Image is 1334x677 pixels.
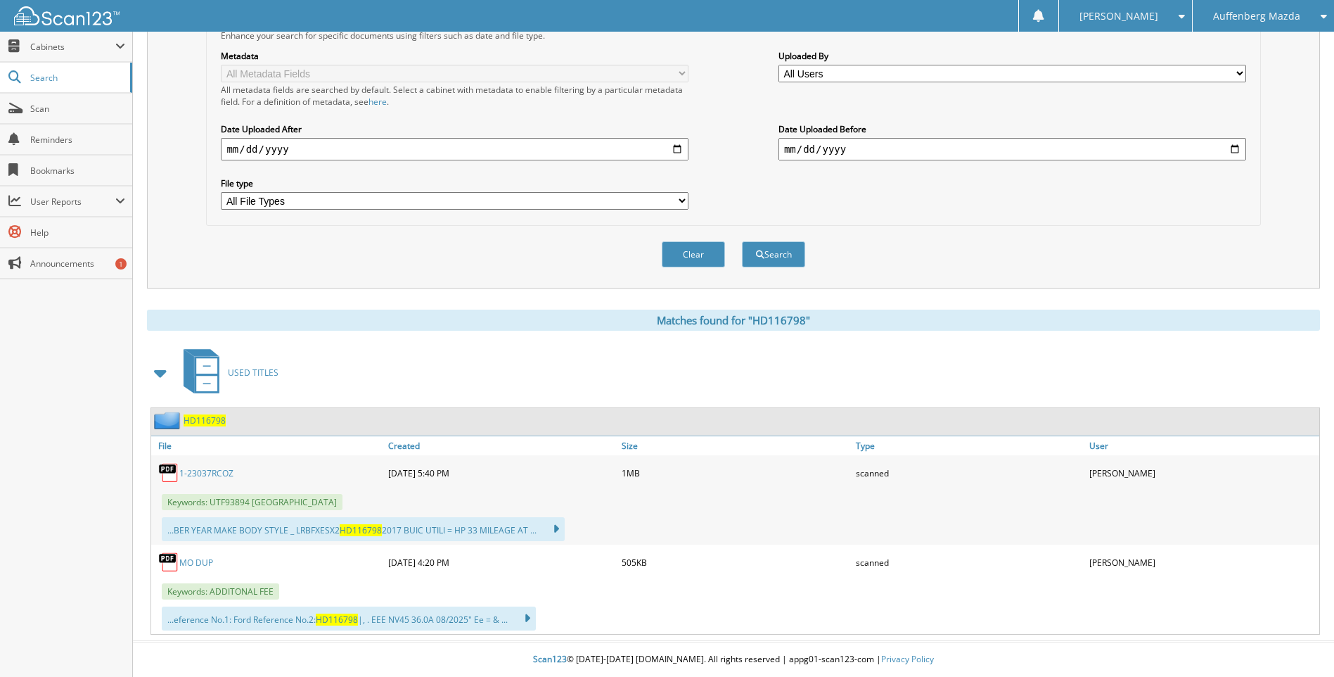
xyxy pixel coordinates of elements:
[1213,12,1300,20] span: Auffenberg Mazda
[618,459,852,487] div: 1MB
[14,6,120,25] img: scan123-logo-white.svg
[158,462,179,483] img: PDF.png
[1079,12,1158,20] span: [PERSON_NAME]
[30,134,125,146] span: Reminders
[133,643,1334,677] div: © [DATE]-[DATE] [DOMAIN_NAME]. All rights reserved | appg01-scan123-com |
[221,177,688,189] label: File type
[162,607,536,631] div: ...eference No.1: Ford Reference No.2: |, . EEE NV45 36.0A 08/2025" Ee = & ...
[533,653,567,665] span: Scan123
[221,50,688,62] label: Metadata
[1086,459,1319,487] div: [PERSON_NAME]
[147,310,1320,331] div: Matches found for "HD116798"
[30,165,125,177] span: Bookmarks
[852,459,1086,487] div: scanned
[30,41,115,53] span: Cabinets
[184,415,226,426] a: HD116798
[742,241,805,267] button: Search
[1086,548,1319,576] div: [PERSON_NAME]
[162,494,342,510] span: Keywords: UTF93894 [GEOGRAPHIC_DATA]
[221,84,688,108] div: All metadata fields are searched by default. Select a cabinet with metadata to enable filtering b...
[162,517,565,541] div: ...BER YEAR MAKE BODY STYLE _ LRBFXESX2 2017 BUIC UTILI = HP 33 MILEAGE AT ...
[162,583,279,600] span: Keywords: ADDITONAL FEE
[30,103,125,115] span: Scan
[221,123,688,135] label: Date Uploaded After
[175,345,278,400] a: USED TITLES
[881,653,934,665] a: Privacy Policy
[30,72,123,84] span: Search
[214,30,1252,42] div: Enhance your search for specific documents using filters such as date and file type.
[385,548,618,576] div: [DATE] 4:20 PM
[115,258,127,270] div: 1
[368,96,387,108] a: here
[778,138,1246,160] input: end
[179,467,233,479] a: 1-23037RCOZ
[1086,436,1319,455] a: User
[316,614,358,626] span: HD116798
[1264,609,1334,677] iframe: Chat Widget
[154,412,184,429] img: folder2.png
[852,436,1086,455] a: Type
[618,436,852,455] a: Size
[30,196,115,208] span: User Reports
[30,258,125,270] span: Announcements
[158,552,179,573] img: PDF.png
[151,436,385,455] a: File
[778,50,1246,62] label: Uploaded By
[228,367,278,379] span: USED TITLES
[662,241,725,267] button: Clear
[385,459,618,487] div: [DATE] 5:40 PM
[30,227,125,239] span: Help
[221,138,688,160] input: start
[778,123,1246,135] label: Date Uploaded Before
[852,548,1086,576] div: scanned
[385,436,618,455] a: Created
[618,548,852,576] div: 505KB
[179,557,213,569] a: MO DUP
[340,524,382,536] span: HD116798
